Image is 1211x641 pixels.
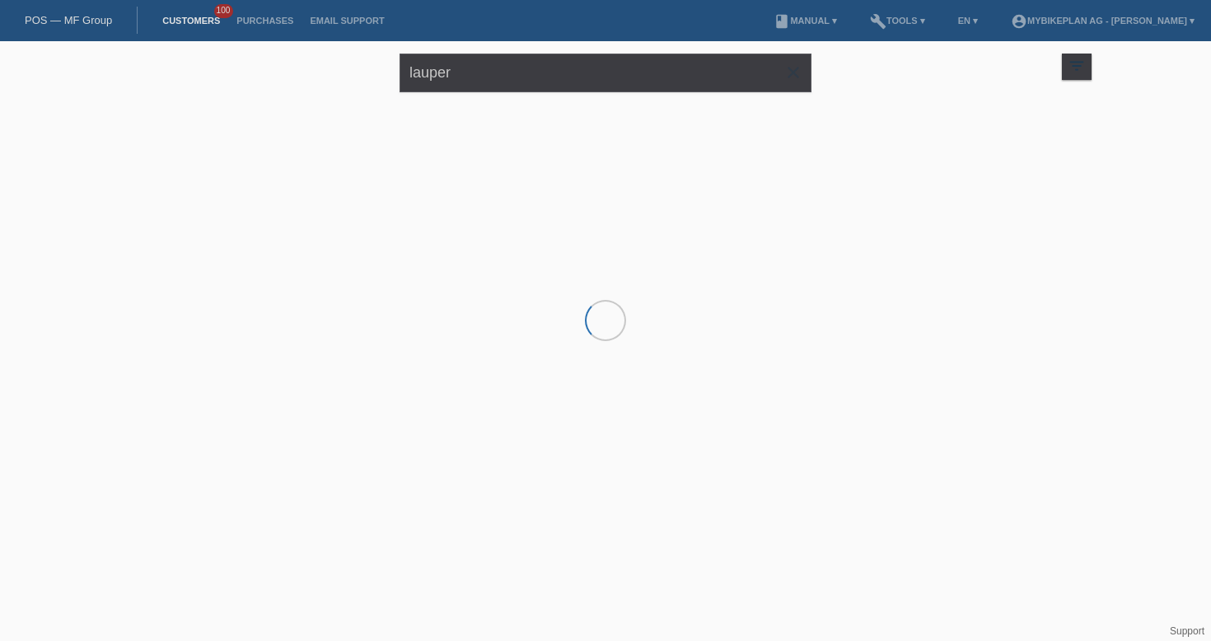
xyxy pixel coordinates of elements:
a: Customers [154,16,228,26]
a: account_circleMybikeplan AG - [PERSON_NAME] ▾ [1003,16,1203,26]
i: account_circle [1011,13,1027,30]
a: buildTools ▾ [862,16,933,26]
i: book [774,13,790,30]
input: Search... [400,54,811,92]
a: POS — MF Group [25,14,112,26]
a: Purchases [228,16,302,26]
span: 100 [214,4,234,18]
a: EN ▾ [950,16,986,26]
i: close [783,63,803,82]
a: bookManual ▾ [765,16,845,26]
i: build [870,13,886,30]
a: Support [1170,625,1204,637]
i: filter_list [1068,57,1086,75]
a: Email Support [302,16,392,26]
